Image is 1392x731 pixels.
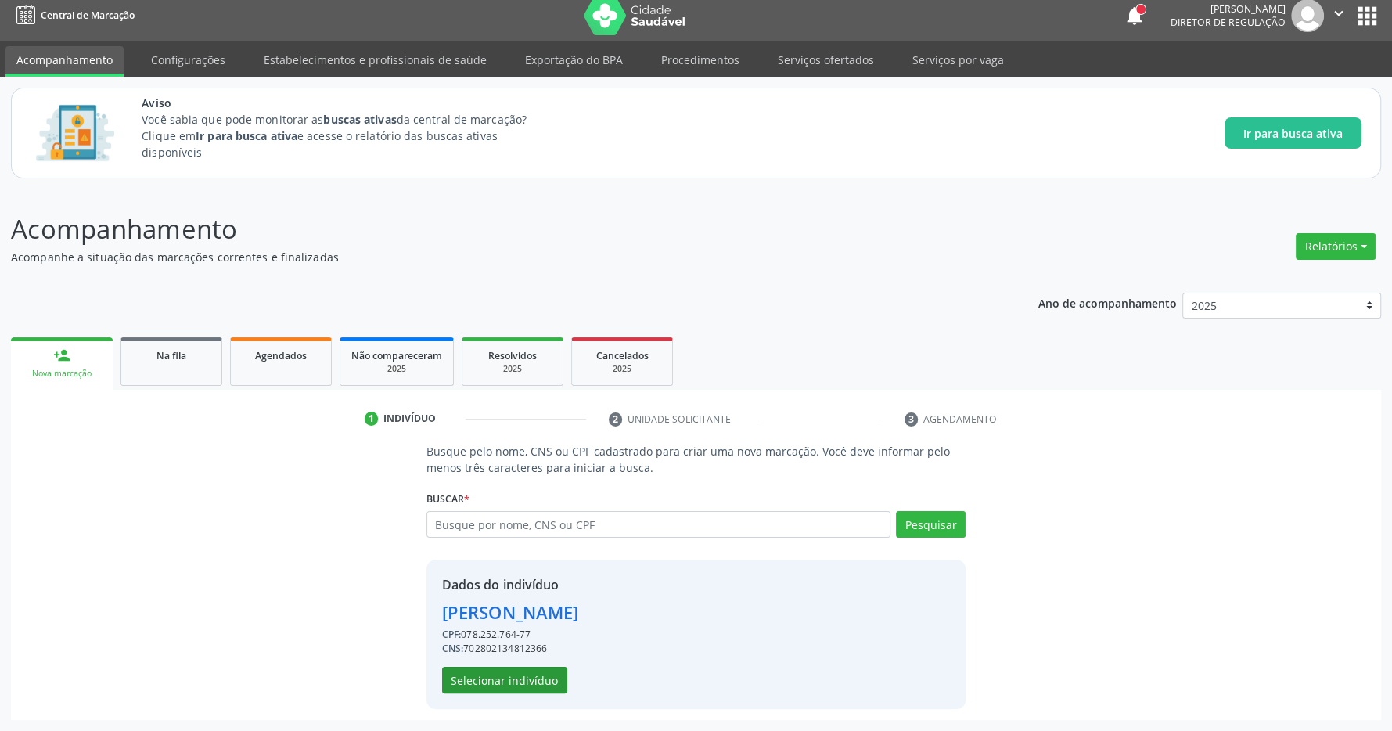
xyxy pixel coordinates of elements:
div: person_add [53,347,70,364]
button: Pesquisar [896,511,966,538]
span: Ir para busca ativa [1243,125,1343,142]
p: Acompanhamento [11,210,970,249]
button: Relatórios [1296,233,1376,260]
a: Serviços por vaga [901,46,1015,74]
div: 078.252.764-77 [442,628,579,642]
span: CNS: [442,642,464,655]
i:  [1330,5,1347,22]
span: Na fila [156,349,186,362]
a: Estabelecimentos e profissionais de saúde [253,46,498,74]
strong: Ir para busca ativa [196,128,297,143]
div: [PERSON_NAME] [1171,2,1286,16]
button: apps [1354,2,1381,30]
a: Central de Marcação [11,2,135,28]
div: [PERSON_NAME] [442,600,579,625]
a: Procedimentos [650,46,750,74]
span: CPF: [442,628,462,641]
button: notifications [1124,5,1146,27]
a: Configurações [140,46,236,74]
a: Serviços ofertados [767,46,885,74]
span: Diretor de regulação [1171,16,1286,29]
span: Não compareceram [351,349,442,362]
p: Busque pelo nome, CNS ou CPF cadastrado para criar uma nova marcação. Você deve informar pelo men... [426,443,966,476]
span: Agendados [255,349,307,362]
span: Aviso [142,95,556,111]
p: Ano de acompanhamento [1038,293,1177,312]
div: Indivíduo [383,412,436,426]
span: Central de Marcação [41,9,135,22]
label: Buscar [426,487,469,511]
span: Cancelados [596,349,649,362]
p: Acompanhe a situação das marcações correntes e finalizadas [11,249,970,265]
p: Você sabia que pode monitorar as da central de marcação? Clique em e acesse o relatório das busca... [142,111,556,160]
button: Ir para busca ativa [1225,117,1361,149]
div: 2025 [473,363,552,375]
div: 702802134812366 [442,642,579,656]
button: Selecionar indivíduo [442,667,567,693]
input: Busque por nome, CNS ou CPF [426,511,891,538]
strong: buscas ativas [323,112,396,127]
div: 1 [365,412,379,426]
img: Imagem de CalloutCard [31,98,120,168]
div: Dados do indivíduo [442,575,579,594]
div: Nova marcação [22,368,102,380]
span: Resolvidos [488,349,537,362]
div: 2025 [583,363,661,375]
a: Acompanhamento [5,46,124,77]
div: 2025 [351,363,442,375]
a: Exportação do BPA [514,46,634,74]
